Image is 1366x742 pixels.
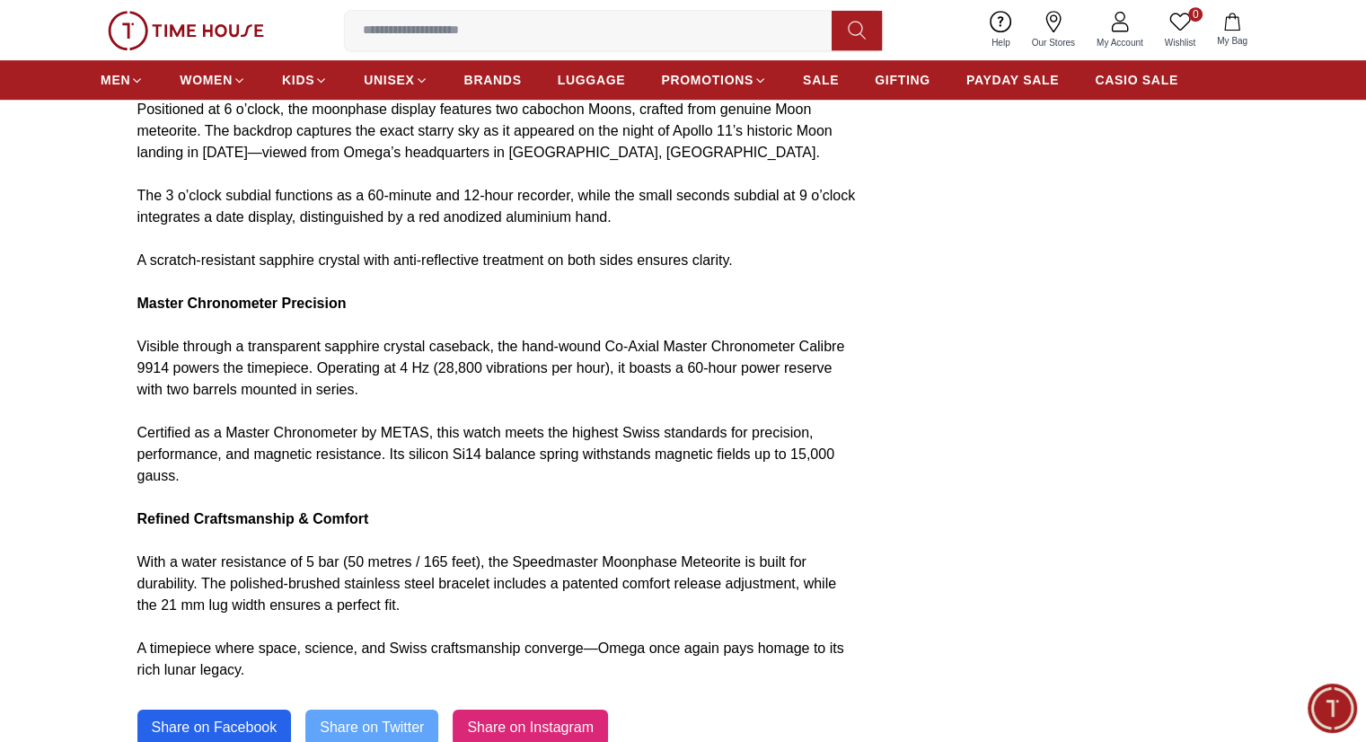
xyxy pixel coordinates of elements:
span: MEN [101,71,130,89]
strong: Refined Craftsmanship & Comfort [137,511,369,526]
button: My Bag [1206,9,1258,51]
p: Visible through a transparent sapphire crystal caseback, the hand-wound Co-Axial Master Chronomet... [137,336,856,401]
p: A timepiece where space, science, and Swiss craftsmanship converge—Omega once again pays homage t... [137,638,856,681]
span: PROMOTIONS [661,71,754,89]
a: UNISEX [364,64,427,96]
span: KIDS [282,71,314,89]
p: Certified as a Master Chronometer by METAS, this watch meets the highest Swiss standards for prec... [137,422,856,487]
span: SALE [803,71,839,89]
span: CASIO SALE [1095,71,1178,89]
p: Positioned at 6 o’clock, the moonphase display features two cabochon Moons, crafted from genuine ... [137,99,856,163]
a: BRANDS [464,64,522,96]
span: UNISEX [364,71,414,89]
a: GIFTING [875,64,930,96]
p: The 3 o’clock subdial functions as a 60-minute and 12-hour recorder, while the small seconds subd... [137,185,856,228]
a: WOMEN [180,64,246,96]
strong: Master Chronometer Precision [137,296,347,311]
span: 0 [1188,7,1203,22]
a: Our Stores [1021,7,1086,53]
a: MEN [101,64,144,96]
span: WOMEN [180,71,233,89]
span: Help [984,36,1018,49]
a: LUGGAGE [558,64,626,96]
a: CASIO SALE [1095,64,1178,96]
p: With a water resistance of 5 bar (50 metres / 165 feet), the Speedmaster Moonphase Meteorite is b... [137,552,856,616]
p: A scratch-resistant sapphire crystal with anti-reflective treatment on both sides ensures clarity. [137,250,856,271]
img: ... [108,11,264,50]
span: My Bag [1210,34,1255,48]
a: PROMOTIONS [661,64,767,96]
span: GIFTING [875,71,930,89]
a: PAYDAY SALE [966,64,1059,96]
span: Wishlist [1158,36,1203,49]
a: KIDS [282,64,328,96]
a: SALE [803,64,839,96]
a: Help [981,7,1021,53]
span: BRANDS [464,71,522,89]
a: 0Wishlist [1154,7,1206,53]
span: Our Stores [1025,36,1082,49]
span: LUGGAGE [558,71,626,89]
span: PAYDAY SALE [966,71,1059,89]
span: My Account [1089,36,1150,49]
div: Chat Widget [1308,684,1357,733]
